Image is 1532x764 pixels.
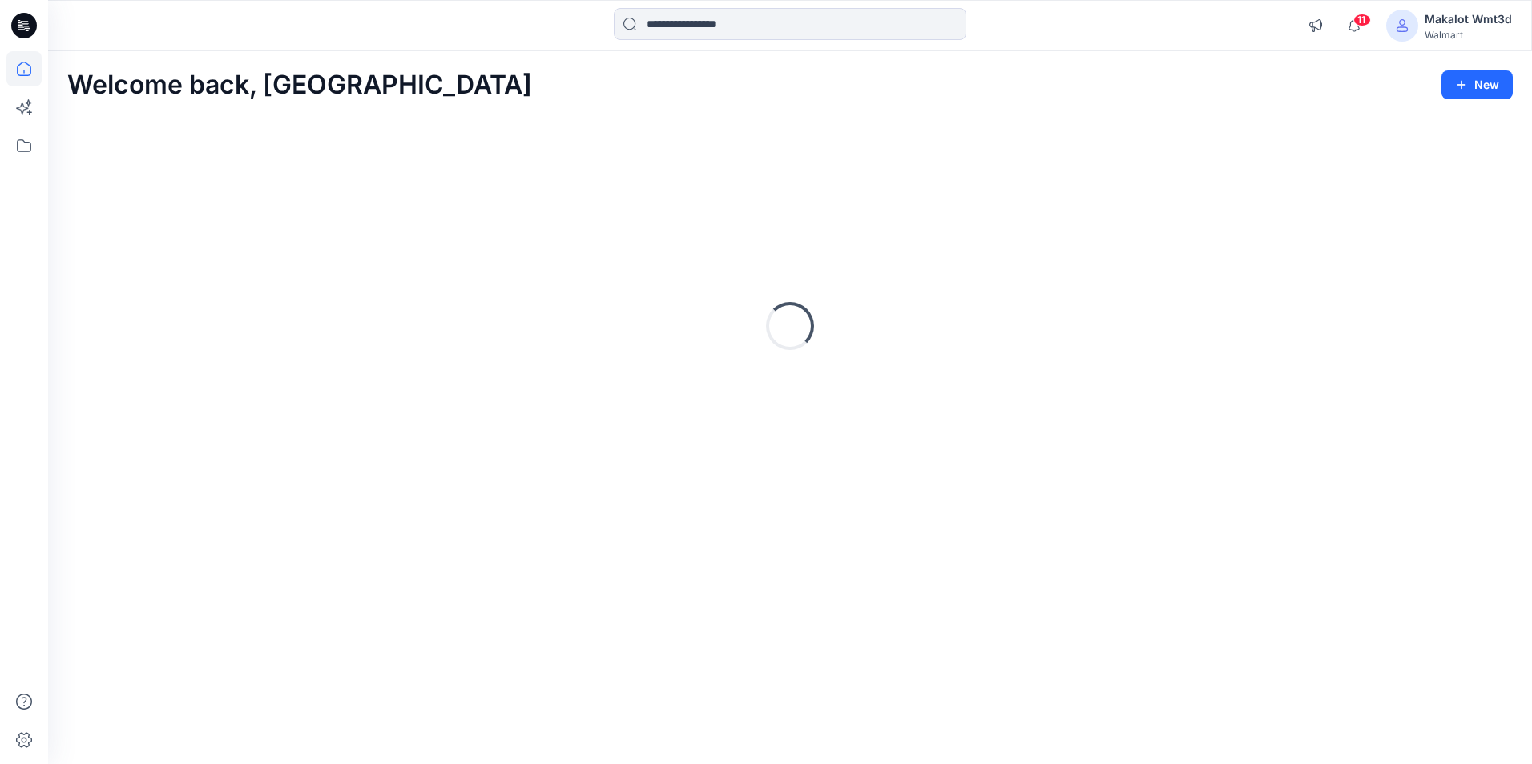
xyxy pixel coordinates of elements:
[1441,70,1513,99] button: New
[67,70,532,100] h2: Welcome back, [GEOGRAPHIC_DATA]
[1396,19,1409,32] svg: avatar
[1425,29,1512,41] div: Walmart
[1353,14,1371,26] span: 11
[1425,10,1512,29] div: Makalot Wmt3d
